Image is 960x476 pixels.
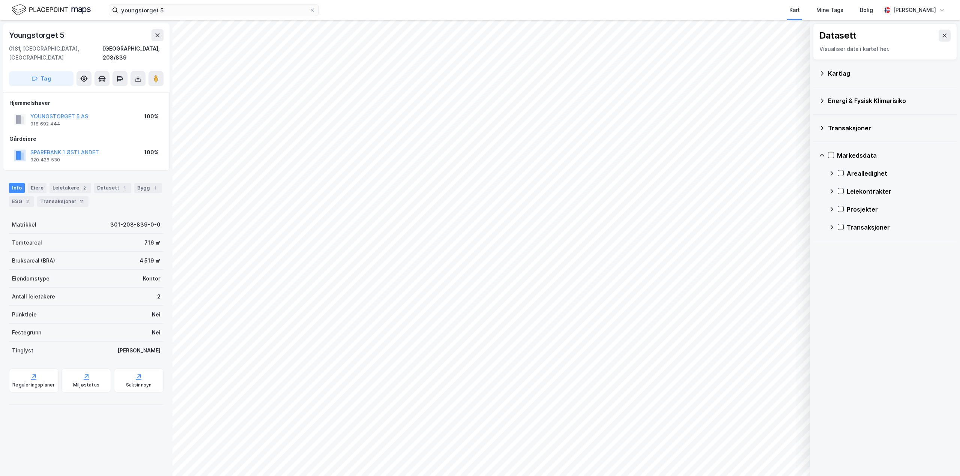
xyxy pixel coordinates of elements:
[9,196,34,207] div: ESG
[828,96,951,105] div: Energi & Fysisk Klimarisiko
[144,148,159,157] div: 100%
[847,205,951,214] div: Prosjekter
[828,69,951,78] div: Kartlag
[819,30,856,42] div: Datasett
[12,328,41,337] div: Festegrunn
[9,183,25,193] div: Info
[12,238,42,247] div: Tomteareal
[121,184,128,192] div: 1
[78,198,85,205] div: 11
[118,4,309,16] input: Søk på adresse, matrikkel, gårdeiere, leietakere eller personer
[49,183,91,193] div: Leietakere
[81,184,88,192] div: 2
[94,183,131,193] div: Datasett
[24,198,31,205] div: 2
[152,310,160,319] div: Nei
[12,220,36,229] div: Matrikkel
[828,124,951,133] div: Transaksjoner
[9,98,163,107] div: Hjemmelshaver
[922,440,960,476] div: Kontrollprogram for chat
[12,310,37,319] div: Punktleie
[847,169,951,178] div: Arealledighet
[12,274,49,283] div: Eiendomstype
[12,382,55,388] div: Reguleringsplaner
[837,151,951,160] div: Markedsdata
[157,292,160,301] div: 2
[12,256,55,265] div: Bruksareal (BRA)
[9,134,163,143] div: Gårdeiere
[819,45,951,54] div: Visualiser data i kartet her.
[152,328,160,337] div: Nei
[789,6,800,15] div: Kart
[30,157,60,163] div: 920 426 530
[143,274,160,283] div: Kontor
[893,6,936,15] div: [PERSON_NAME]
[922,440,960,476] iframe: Chat Widget
[30,121,60,127] div: 918 692 444
[126,382,152,388] div: Saksinnsyn
[144,238,160,247] div: 716 ㎡
[847,223,951,232] div: Transaksjoner
[12,292,55,301] div: Antall leietakere
[110,220,160,229] div: 301-208-839-0-0
[144,112,159,121] div: 100%
[134,183,162,193] div: Bygg
[9,71,73,86] button: Tag
[28,183,46,193] div: Eiere
[139,256,160,265] div: 4 519 ㎡
[816,6,843,15] div: Mine Tags
[151,184,159,192] div: 1
[73,382,99,388] div: Miljøstatus
[9,44,103,62] div: 0181, [GEOGRAPHIC_DATA], [GEOGRAPHIC_DATA]
[9,29,66,41] div: Youngstorget 5
[12,346,33,355] div: Tinglyst
[37,196,88,207] div: Transaksjoner
[847,187,951,196] div: Leiekontrakter
[117,346,160,355] div: [PERSON_NAME]
[12,3,91,16] img: logo.f888ab2527a4732fd821a326f86c7f29.svg
[860,6,873,15] div: Bolig
[103,44,163,62] div: [GEOGRAPHIC_DATA], 208/839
